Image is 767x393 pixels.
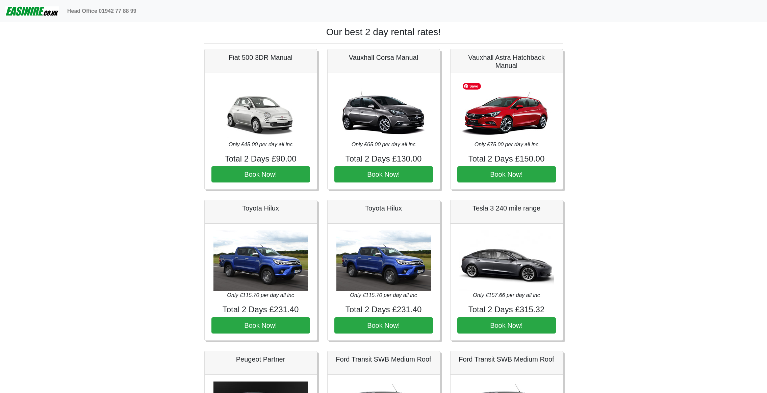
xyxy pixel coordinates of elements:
img: Tesla 3 240 mile range [459,230,554,291]
h5: Vauxhall Astra Hatchback Manual [457,53,556,70]
h5: Toyota Hilux [334,204,433,212]
h5: Ford Transit SWB Medium Roof [334,355,433,363]
img: Toyota Hilux [213,230,308,291]
h4: Total 2 Days £90.00 [211,154,310,164]
h5: Toyota Hilux [211,204,310,212]
img: easihire_logo_small.png [5,4,59,18]
img: Fiat 500 3DR Manual [213,80,308,141]
h4: Total 2 Days £231.40 [211,305,310,315]
h1: Our best 2 day rental rates! [204,26,563,38]
h4: Total 2 Days £231.40 [334,305,433,315]
button: Book Now! [211,166,310,182]
h4: Total 2 Days £150.00 [457,154,556,164]
i: Only £115.70 per day all inc [227,292,294,298]
i: Only £75.00 per day all inc [475,142,538,147]
img: Toyota Hilux [336,230,431,291]
h5: Tesla 3 240 mile range [457,204,556,212]
button: Book Now! [457,166,556,182]
i: Only £115.70 per day all inc [350,292,417,298]
i: Only £45.00 per day all inc [229,142,292,147]
button: Book Now! [211,317,310,334]
h5: Vauxhall Corsa Manual [334,53,433,62]
img: Vauxhall Corsa Manual [336,80,431,141]
h5: Peugeot Partner [211,355,310,363]
button: Book Now! [334,166,433,182]
button: Book Now! [334,317,433,334]
h5: Fiat 500 3DR Manual [211,53,310,62]
i: Only £65.00 per day all inc [352,142,415,147]
i: Only £157.66 per day all inc [473,292,540,298]
h4: Total 2 Days £315.32 [457,305,556,315]
h4: Total 2 Days £130.00 [334,154,433,164]
b: Head Office 01942 77 88 99 [67,8,136,14]
a: Head Office 01942 77 88 99 [65,4,139,18]
span: Save [463,83,481,90]
h5: Ford Transit SWB Medium Roof [457,355,556,363]
img: Vauxhall Astra Hatchback Manual [459,80,554,141]
button: Book Now! [457,317,556,334]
